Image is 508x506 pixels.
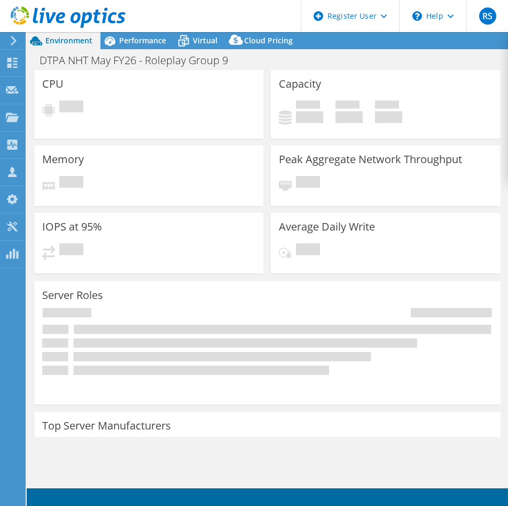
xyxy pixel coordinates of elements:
[244,35,293,45] span: Cloud Pricing
[193,35,217,45] span: Virtual
[375,101,399,111] span: Total
[279,154,462,165] h3: Peak Aggregate Network Throughput
[42,221,102,233] h3: IOPS at 95%
[42,154,84,165] h3: Memory
[412,11,422,21] svg: \n
[45,35,92,45] span: Environment
[296,101,320,111] span: Used
[296,243,320,258] span: Pending
[479,7,496,25] span: RS
[59,101,83,115] span: Pending
[296,176,320,190] span: Pending
[42,289,103,301] h3: Server Roles
[119,35,166,45] span: Performance
[375,111,402,123] h4: 0 GiB
[42,78,64,90] h3: CPU
[59,243,83,258] span: Pending
[335,101,359,111] span: Free
[35,55,245,66] h1: DTPA NHT May FY26 - Roleplay Group 9
[296,111,323,123] h4: 0 GiB
[59,176,83,190] span: Pending
[279,78,321,90] h3: Capacity
[279,221,375,233] h3: Average Daily Write
[42,420,171,432] h3: Top Server Manufacturers
[335,111,363,123] h4: 0 GiB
